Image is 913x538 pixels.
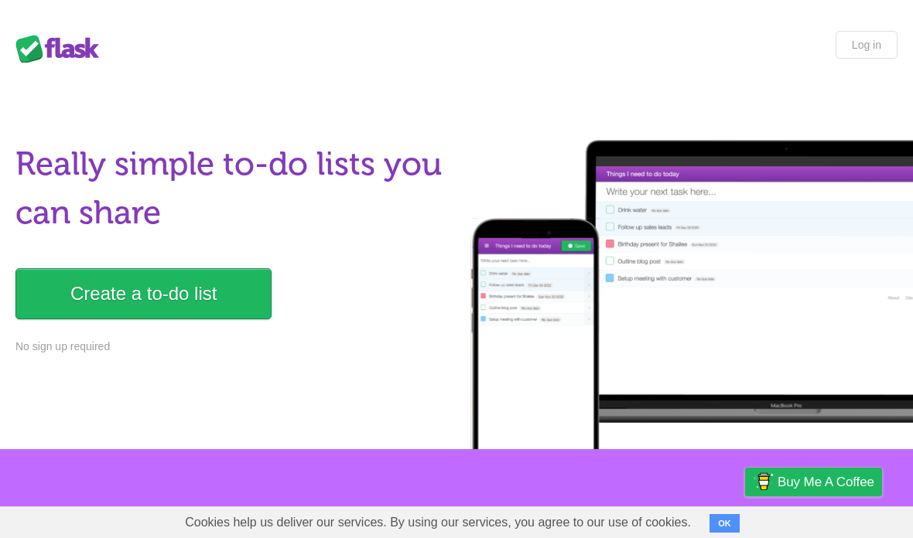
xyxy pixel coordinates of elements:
[15,339,447,355] p: No sign up required
[169,507,706,538] span: Cookies help us deliver our services. By using our services, you agree to our use of cookies.
[710,514,740,533] button: OK
[778,468,874,495] span: Buy me a coffee
[753,468,774,495] img: Buy me a coffee
[745,468,882,496] a: Buy me a coffee
[15,268,272,319] a: Create a to-do list
[15,140,447,237] h1: Really simple to-do lists you can share
[836,31,898,59] a: Log in
[15,35,108,63] div: Flask Lists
